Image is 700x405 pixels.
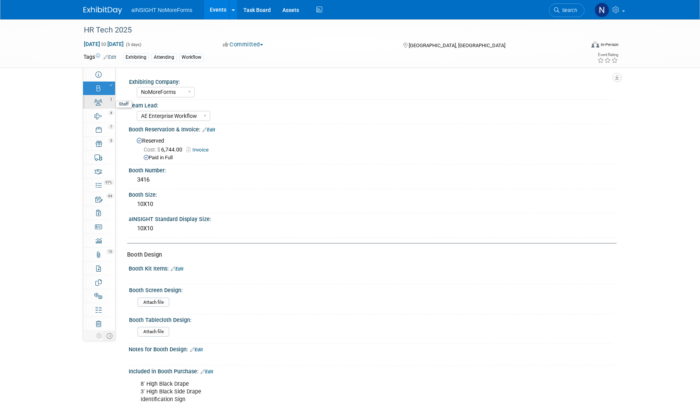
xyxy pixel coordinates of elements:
[144,146,185,153] span: 6,744.00
[129,189,617,199] div: Booth Size:
[144,154,611,162] div: Paid in Full
[83,248,115,261] a: 15
[131,7,192,13] span: aINSIGHT NoMoreForms
[129,100,613,109] div: Team Lead:
[591,41,599,48] img: Format-Inperson.png
[104,180,114,185] span: 97%
[600,42,618,48] div: In-Person
[144,146,161,153] span: Cost: $
[129,314,613,324] div: Booth Tablecloth Design:
[100,41,107,47] span: to
[597,53,618,57] div: Event Rating
[539,40,618,52] div: Event Format
[123,53,149,61] div: Exhibiting
[104,54,116,60] a: Edit
[81,23,573,37] div: HR Tech 2025
[129,124,617,134] div: Booth Reservation & Invoice:
[134,223,611,235] div: 10X10
[83,179,115,192] a: 97%
[171,266,183,272] a: Edit
[129,263,617,273] div: Booth Kit Items:
[129,284,613,294] div: Booth Screen Design:
[83,53,116,62] td: Tags
[220,41,266,49] button: Committed
[83,123,115,136] a: 7
[83,7,122,14] img: ExhibitDay
[109,124,114,129] span: 7
[127,251,611,259] div: Booth Design
[107,194,114,198] span: 64
[83,109,115,123] a: 4
[129,213,617,223] div: aINSIGHT Standard Display Size:
[559,7,577,13] span: Search
[549,3,584,17] a: Search
[129,344,617,354] div: Notes for Booth Design:
[134,198,611,210] div: 10X10
[151,53,177,61] div: Attending
[83,137,115,150] a: 3
[104,331,116,341] td: Toggle Event Tabs
[107,249,114,254] span: 15
[134,174,611,186] div: 3416
[110,83,112,87] i: Booth reservation complete
[109,97,114,102] span: 3
[187,147,212,153] a: Invoice
[129,76,613,86] div: Exhibiting Company:
[83,41,124,48] span: [DATE] [DATE]
[125,42,141,47] span: (5 days)
[109,138,114,143] span: 3
[595,3,609,17] img: Nichole Brown
[190,347,203,352] a: Edit
[202,127,215,133] a: Edit
[200,369,213,374] a: Edit
[134,135,611,162] div: Reserved
[83,95,115,109] a: 3
[129,165,617,174] div: Booth Number:
[179,53,204,61] div: Workflow
[109,111,114,115] span: 4
[83,192,115,206] a: 64
[409,43,505,48] span: [GEOGRAPHIC_DATA], [GEOGRAPHIC_DATA]
[129,366,617,376] div: Included in Booth Purchase:
[95,331,104,341] td: Personalize Event Tab Strip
